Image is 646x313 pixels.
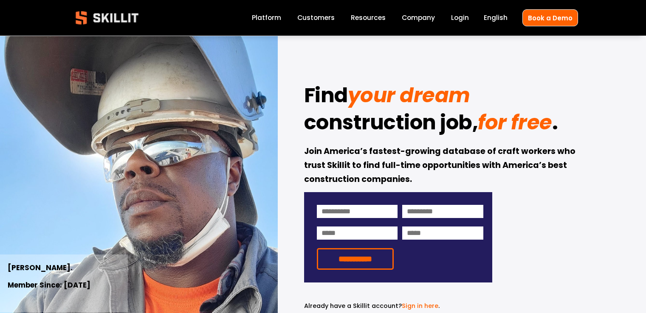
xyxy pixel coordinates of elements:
strong: Find [304,80,348,115]
span: Already have a Skillit account? [304,302,402,310]
div: language picker [484,12,508,24]
strong: [PERSON_NAME]. [8,262,73,274]
em: for free [478,108,552,137]
strong: . [552,107,558,142]
a: Company [402,12,435,24]
a: Login [451,12,469,24]
a: Platform [252,12,281,24]
strong: Join America’s fastest-growing database of craft workers who trust Skillit to find full-time oppo... [304,145,577,187]
a: Customers [297,12,335,24]
img: Skillit [68,5,146,31]
a: folder dropdown [351,12,386,24]
a: Sign in here [402,302,438,310]
strong: construction job, [304,107,478,142]
span: English [484,13,508,22]
strong: Member Since: [DATE] [8,279,90,292]
span: Resources [351,13,386,22]
p: . [304,301,492,311]
a: Book a Demo [522,9,578,26]
em: your dream [348,81,470,109]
